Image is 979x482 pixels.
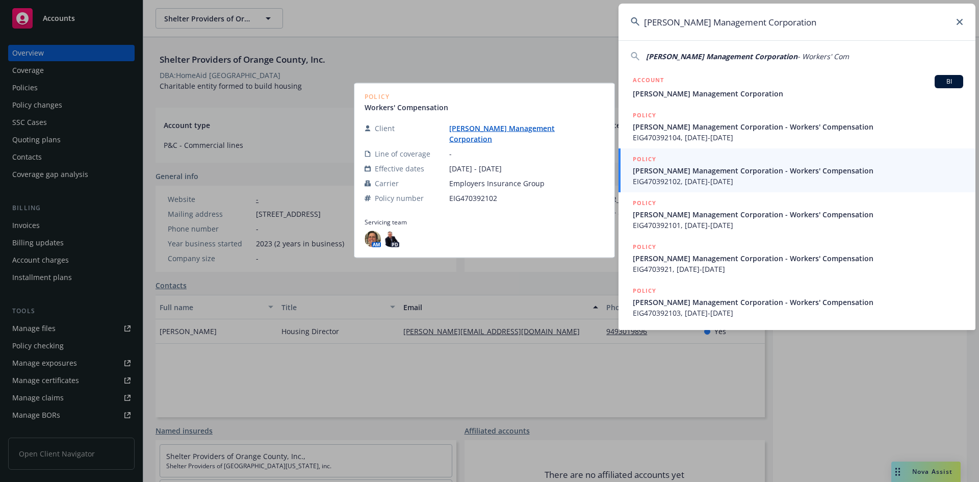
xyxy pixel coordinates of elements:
[633,110,656,120] h5: POLICY
[633,165,963,176] span: [PERSON_NAME] Management Corporation - Workers' Compensation
[633,220,963,231] span: EIG470392101, [DATE]-[DATE]
[633,297,963,308] span: [PERSON_NAME] Management Corporation - Workers' Compensation
[939,77,959,86] span: BI
[633,264,963,274] span: EIG4703921, [DATE]-[DATE]
[633,121,963,132] span: [PERSON_NAME] Management Corporation - Workers' Compensation
[619,69,975,105] a: ACCOUNTBI[PERSON_NAME] Management Corporation
[619,4,975,40] input: Search...
[633,132,963,143] span: EIG470392104, [DATE]-[DATE]
[619,280,975,324] a: POLICY[PERSON_NAME] Management Corporation - Workers' CompensationEIG470392103, [DATE]-[DATE]
[633,242,656,252] h5: POLICY
[633,154,656,164] h5: POLICY
[619,148,975,192] a: POLICY[PERSON_NAME] Management Corporation - Workers' CompensationEIG470392102, [DATE]-[DATE]
[633,286,656,296] h5: POLICY
[619,105,975,148] a: POLICY[PERSON_NAME] Management Corporation - Workers' CompensationEIG470392104, [DATE]-[DATE]
[797,52,849,61] span: - Workers' Com
[633,308,963,318] span: EIG470392103, [DATE]-[DATE]
[633,75,664,87] h5: ACCOUNT
[619,192,975,236] a: POLICY[PERSON_NAME] Management Corporation - Workers' CompensationEIG470392101, [DATE]-[DATE]
[633,176,963,187] span: EIG470392102, [DATE]-[DATE]
[633,88,963,99] span: [PERSON_NAME] Management Corporation
[646,52,797,61] span: [PERSON_NAME] Management Corporation
[633,209,963,220] span: [PERSON_NAME] Management Corporation - Workers' Compensation
[633,253,963,264] span: [PERSON_NAME] Management Corporation - Workers' Compensation
[633,198,656,208] h5: POLICY
[619,236,975,280] a: POLICY[PERSON_NAME] Management Corporation - Workers' CompensationEIG4703921, [DATE]-[DATE]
